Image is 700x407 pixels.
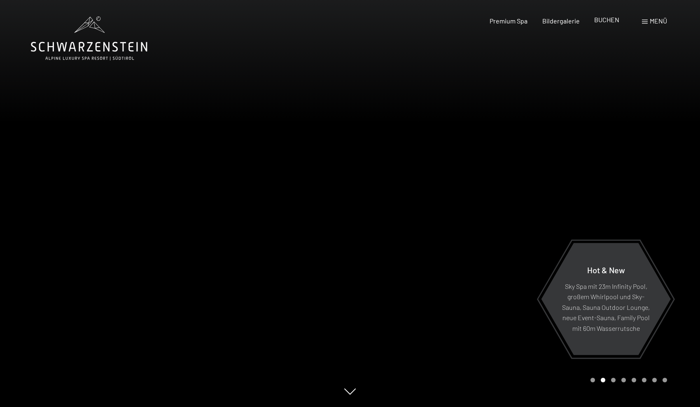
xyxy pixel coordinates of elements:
a: Premium Spa [490,17,527,25]
div: Carousel Page 8 [663,378,667,382]
p: Sky Spa mit 23m Infinity Pool, großem Whirlpool und Sky-Sauna, Sauna Outdoor Lounge, neue Event-S... [561,281,651,333]
span: Hot & New [587,265,625,274]
div: Carousel Page 3 [611,378,616,382]
div: Carousel Page 7 [652,378,657,382]
div: Carousel Page 6 [642,378,646,382]
div: Carousel Page 4 [621,378,626,382]
a: Bildergalerie [542,17,580,25]
div: Carousel Page 1 [590,378,595,382]
div: Carousel Page 2 (Current Slide) [601,378,605,382]
div: Carousel Pagination [588,378,667,382]
a: Hot & New Sky Spa mit 23m Infinity Pool, großem Whirlpool und Sky-Sauna, Sauna Outdoor Lounge, ne... [541,242,671,356]
a: BUCHEN [594,16,619,23]
div: Carousel Page 5 [632,378,636,382]
span: Menü [650,17,667,25]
